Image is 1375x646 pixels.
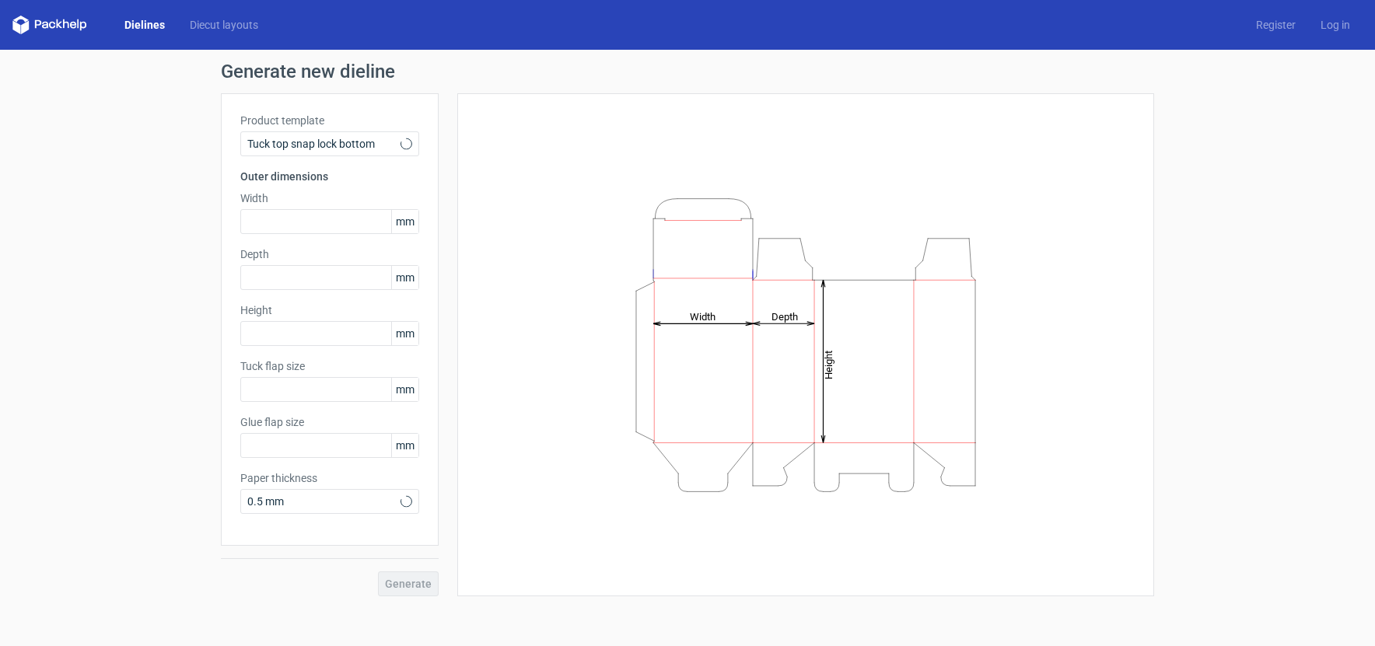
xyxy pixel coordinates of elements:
[240,470,419,486] label: Paper thickness
[391,322,418,345] span: mm
[391,378,418,401] span: mm
[247,136,401,152] span: Tuck top snap lock bottom
[1308,17,1363,33] a: Log in
[391,266,418,289] span: mm
[177,17,271,33] a: Diecut layouts
[240,358,419,374] label: Tuck flap size
[240,246,419,262] label: Depth
[1244,17,1308,33] a: Register
[247,494,401,509] span: 0.5 mm
[391,210,418,233] span: mm
[240,113,419,128] label: Product template
[690,310,715,322] tspan: Width
[240,190,419,206] label: Width
[240,414,419,430] label: Glue flap size
[221,62,1154,81] h1: Generate new dieline
[823,350,834,379] tspan: Height
[240,302,419,318] label: Height
[391,434,418,457] span: mm
[240,169,419,184] h3: Outer dimensions
[771,310,798,322] tspan: Depth
[112,17,177,33] a: Dielines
